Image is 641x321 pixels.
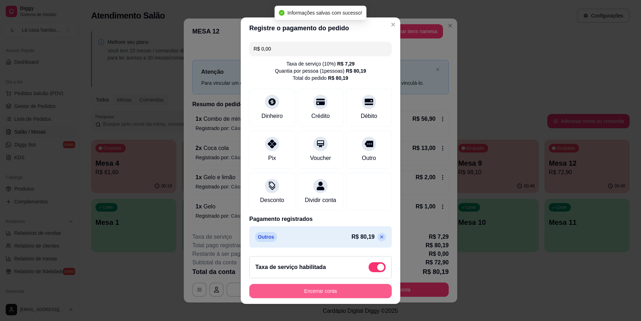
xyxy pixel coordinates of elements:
div: Dividir conta [305,196,336,204]
div: Crédito [311,112,330,120]
div: Outro [362,154,376,162]
div: Voucher [310,154,331,162]
p: R$ 80,19 [351,233,375,241]
input: Ex.: hambúrguer de cordeiro [254,42,387,56]
div: Dinheiro [261,112,283,120]
p: Outros [255,232,277,242]
div: Taxa de serviço ( 10 %) [286,60,355,67]
button: Close [387,19,399,30]
div: Quantia por pessoa ( 1 pessoas) [275,67,366,74]
button: Encerrar conta [249,284,392,298]
div: Pix [268,154,276,162]
h2: Taxa de serviço habilitada [255,263,326,271]
div: R$ 7,29 [337,60,355,67]
div: Desconto [260,196,284,204]
p: Pagamento registrados [249,215,392,223]
header: Registre o pagamento do pedido [241,17,400,39]
div: R$ 80,19 [328,74,348,82]
div: Total do pedido [293,74,348,82]
span: check-circle [279,10,285,16]
div: R$ 80,19 [346,67,366,74]
div: Débito [361,112,377,120]
span: Informações salvas com sucesso! [287,10,362,16]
